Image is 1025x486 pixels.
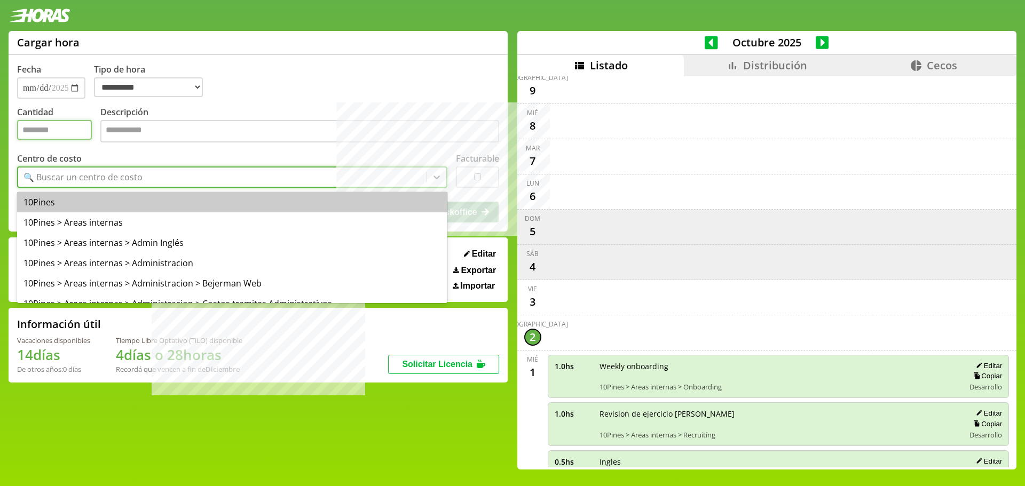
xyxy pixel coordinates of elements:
[555,409,592,419] span: 1.0 hs
[970,371,1002,380] button: Copiar
[100,120,499,142] textarea: Descripción
[116,336,242,345] div: Tiempo Libre Optativo (TiLO) disponible
[17,153,82,164] label: Centro de costo
[461,266,496,275] span: Exportar
[206,364,240,374] b: Diciembre
[524,329,541,346] div: 2
[450,265,499,276] button: Exportar
[94,77,203,97] select: Tipo de hora
[590,58,628,73] span: Listado
[17,273,447,293] div: 10Pines > Areas internas > Administracion > Bejerman Web
[472,249,496,259] span: Editar
[969,382,1002,392] span: Desarrollo
[17,106,100,145] label: Cantidad
[524,153,541,170] div: 7
[524,188,541,205] div: 6
[524,293,541,310] div: 3
[600,361,958,371] span: Weekly onboarding
[461,249,499,259] button: Editar
[17,233,447,253] div: 10Pines > Areas internas > Admin Inglés
[524,258,541,275] div: 4
[498,73,568,82] div: [DEMOGRAPHIC_DATA]
[526,179,539,188] div: lun
[17,336,90,345] div: Vacaciones disponibles
[526,249,539,258] div: sáb
[17,212,447,233] div: 10Pines > Areas internas
[718,35,816,50] span: Octubre 2025
[527,108,538,117] div: mié
[17,192,447,212] div: 10Pines
[527,355,538,364] div: mié
[388,355,499,374] button: Solicitar Licencia
[524,364,541,381] div: 1
[456,153,499,164] label: Facturable
[460,281,495,291] span: Importar
[23,171,143,183] div: 🔍 Buscar un centro de costo
[524,117,541,134] div: 8
[17,317,101,331] h2: Información útil
[525,214,540,223] div: dom
[17,345,90,364] h1: 14 días
[9,9,70,22] img: logotipo
[600,430,958,440] span: 10Pines > Areas internas > Recruiting
[970,419,1002,428] button: Copiar
[17,253,447,273] div: 10Pines > Areas internas > Administracion
[17,364,90,374] div: De otros años: 0 días
[524,223,541,240] div: 5
[116,345,242,364] h1: 4 días o 28 horas
[402,360,472,369] span: Solicitar Licencia
[973,361,1002,370] button: Editar
[94,63,211,99] label: Tipo de hora
[100,106,499,145] label: Descripción
[555,457,592,467] span: 0.5 hs
[116,364,242,374] div: Recordá que vencen a fin de
[528,284,537,293] div: vie
[498,320,568,329] div: [DEMOGRAPHIC_DATA]
[600,457,958,467] span: Ingles
[17,35,80,50] h1: Cargar hora
[17,293,447,314] div: 10Pines > Areas internas > Administracion > Costos tramites Administrativos
[517,76,1016,468] div: scrollable content
[524,82,541,99] div: 9
[555,361,592,371] span: 1.0 hs
[17,63,41,75] label: Fecha
[526,144,540,153] div: mar
[927,58,957,73] span: Cecos
[743,58,807,73] span: Distribución
[970,467,1002,476] button: Copiar
[973,409,1002,418] button: Editar
[600,382,958,392] span: 10Pines > Areas internas > Onboarding
[600,409,958,419] span: Revision de ejercicio [PERSON_NAME]
[969,430,1002,440] span: Desarrollo
[973,457,1002,466] button: Editar
[17,120,92,140] input: Cantidad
